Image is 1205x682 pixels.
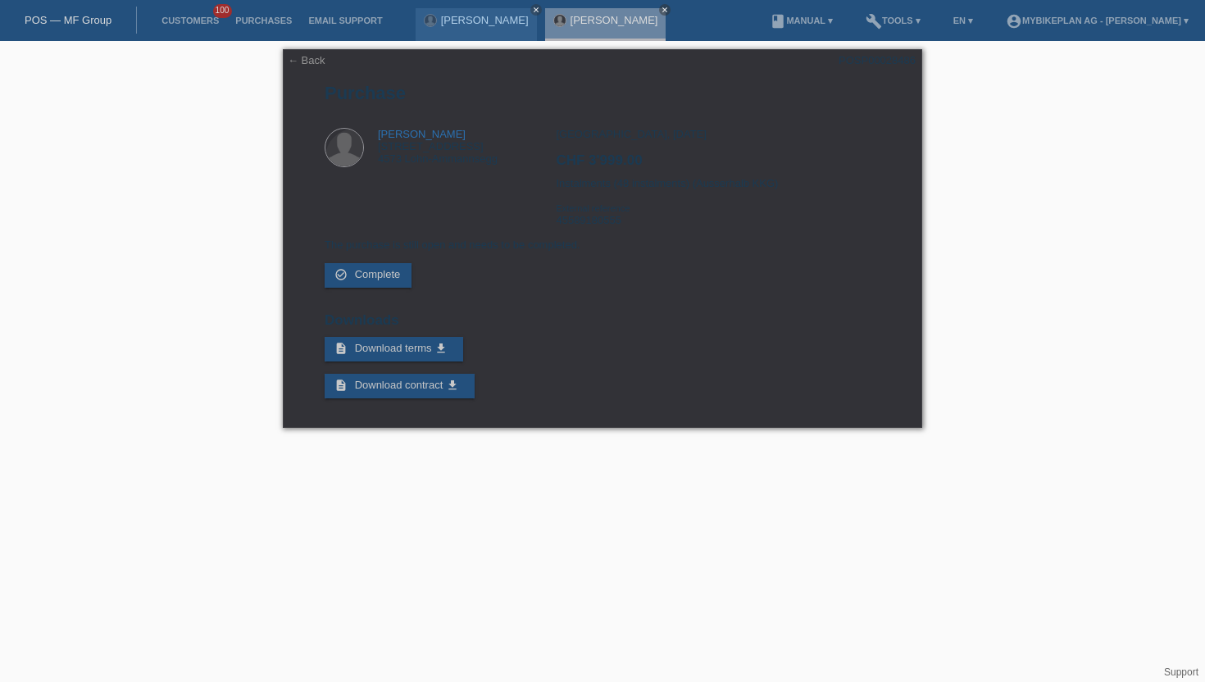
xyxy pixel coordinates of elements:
[334,379,348,392] i: description
[556,203,630,213] span: External reference
[839,54,916,66] div: POSP00028486
[25,14,111,26] a: POS — MF Group
[556,128,880,239] div: [GEOGRAPHIC_DATA], [DATE] Instalments (48 instalments) (Ausserhalb KKG) 45589180555
[213,4,233,18] span: 100
[945,16,981,25] a: EN ▾
[556,152,880,177] h2: CHF 3'999.00
[325,239,880,251] p: The purchase is still open and needs to be completed.
[334,342,348,355] i: description
[998,16,1197,25] a: account_circleMybikeplan AG - [PERSON_NAME] ▾
[355,342,432,354] span: Download terms
[325,83,880,103] h1: Purchase
[355,379,443,391] span: Download contract
[661,6,669,14] i: close
[1006,13,1022,30] i: account_circle
[325,374,475,398] a: description Download contract get_app
[153,16,227,25] a: Customers
[446,379,459,392] i: get_app
[441,14,529,26] a: [PERSON_NAME]
[770,13,786,30] i: book
[355,268,401,280] span: Complete
[659,4,671,16] a: close
[866,13,882,30] i: build
[532,6,540,14] i: close
[434,342,448,355] i: get_app
[334,268,348,281] i: check_circle_outline
[530,4,542,16] a: close
[325,263,412,288] a: check_circle_outline Complete
[325,337,463,361] a: description Download terms get_app
[378,128,498,165] div: [STREET_ADDRESS] 4573 Lohn-Ammannsegg
[571,14,658,26] a: [PERSON_NAME]
[325,312,880,337] h2: Downloads
[1164,666,1198,678] a: Support
[378,128,466,140] a: [PERSON_NAME]
[300,16,390,25] a: Email Support
[227,16,300,25] a: Purchases
[762,16,841,25] a: bookManual ▾
[288,54,325,66] a: ← Back
[857,16,929,25] a: buildTools ▾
